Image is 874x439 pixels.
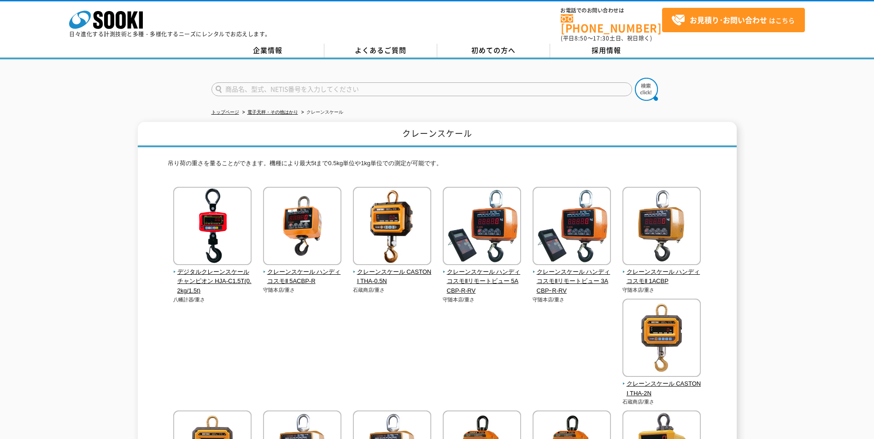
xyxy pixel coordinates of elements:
[575,34,587,42] span: 8:50
[561,14,662,33] a: [PHONE_NUMBER]
[533,296,611,304] p: 守随本店/重さ
[593,34,610,42] span: 17:30
[263,267,342,287] span: クレーンスケール ハンディコスモⅡ 5ACBP-R
[471,45,516,55] span: 初めての方へ
[622,259,701,286] a: クレーンスケール ハンディコスモⅡ 1ACBP
[173,259,252,296] a: デジタルクレーンスケール チャンピオン HJA-C1.5T(0.2kg/1.5t)
[690,14,767,25] strong: お見積り･お問い合わせ
[247,110,298,115] a: 電子天秤・その他はかり
[671,13,795,27] span: はこちら
[443,187,521,267] img: クレーンスケール ハンディコスモⅡリモートビュー 5ACBP-R-RV
[622,398,701,406] p: 石蔵商店/重さ
[211,110,239,115] a: トップページ
[173,296,252,304] p: 八幡計器/重さ
[437,44,550,58] a: 初めての方へ
[168,159,707,173] p: 吊り荷の重さを量ることができます。機種により最大5tまで0.5kg単位や1kg単位での測定が可能です。
[622,299,701,379] img: クレーンスケール CASTONⅠ THA-2N
[561,8,662,13] span: お電話でのお問い合わせは
[211,82,632,96] input: 商品名、型式、NETIS番号を入力してください
[263,286,342,294] p: 守随本店/重さ
[353,259,432,286] a: クレーンスケール CASTONⅠ THA-0.5N
[443,296,522,304] p: 守随本店/重さ
[443,267,522,296] span: クレーンスケール ハンディコスモⅡリモートビュー 5ACBP-R-RV
[622,187,701,267] img: クレーンスケール ハンディコスモⅡ 1ACBP
[635,78,658,101] img: btn_search.png
[353,187,431,267] img: クレーンスケール CASTONⅠ THA-0.5N
[622,370,701,398] a: クレーンスケール CASTONⅠ THA-2N
[533,187,611,267] img: クレーンスケール ハンディコスモⅡリモートビュー 3ACBPｰR-RV
[561,34,652,42] span: (平日 ～ 土日、祝日除く)
[324,44,437,58] a: よくあるご質問
[443,259,522,296] a: クレーンスケール ハンディコスモⅡリモートビュー 5ACBP-R-RV
[138,122,737,147] h1: クレーンスケール
[533,267,611,296] span: クレーンスケール ハンディコスモⅡリモートビュー 3ACBPｰR-RV
[353,286,432,294] p: 石蔵商店/重さ
[263,259,342,286] a: クレーンスケール ハンディコスモⅡ 5ACBP-R
[550,44,663,58] a: 採用情報
[533,259,611,296] a: クレーンスケール ハンディコスモⅡリモートビュー 3ACBPｰR-RV
[622,379,701,399] span: クレーンスケール CASTONⅠ THA-2N
[173,267,252,296] span: デジタルクレーンスケール チャンピオン HJA-C1.5T(0.2kg/1.5t)
[211,44,324,58] a: 企業情報
[622,286,701,294] p: 守随本店/重さ
[173,187,252,267] img: デジタルクレーンスケール チャンピオン HJA-C1.5T(0.2kg/1.5t)
[69,31,271,37] p: 日々進化する計測技術と多種・多様化するニーズにレンタルでお応えします。
[662,8,805,32] a: お見積り･お問い合わせはこちら
[353,267,432,287] span: クレーンスケール CASTONⅠ THA-0.5N
[622,267,701,287] span: クレーンスケール ハンディコスモⅡ 1ACBP
[263,187,341,267] img: クレーンスケール ハンディコスモⅡ 5ACBP-R
[299,108,343,117] li: クレーンスケール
